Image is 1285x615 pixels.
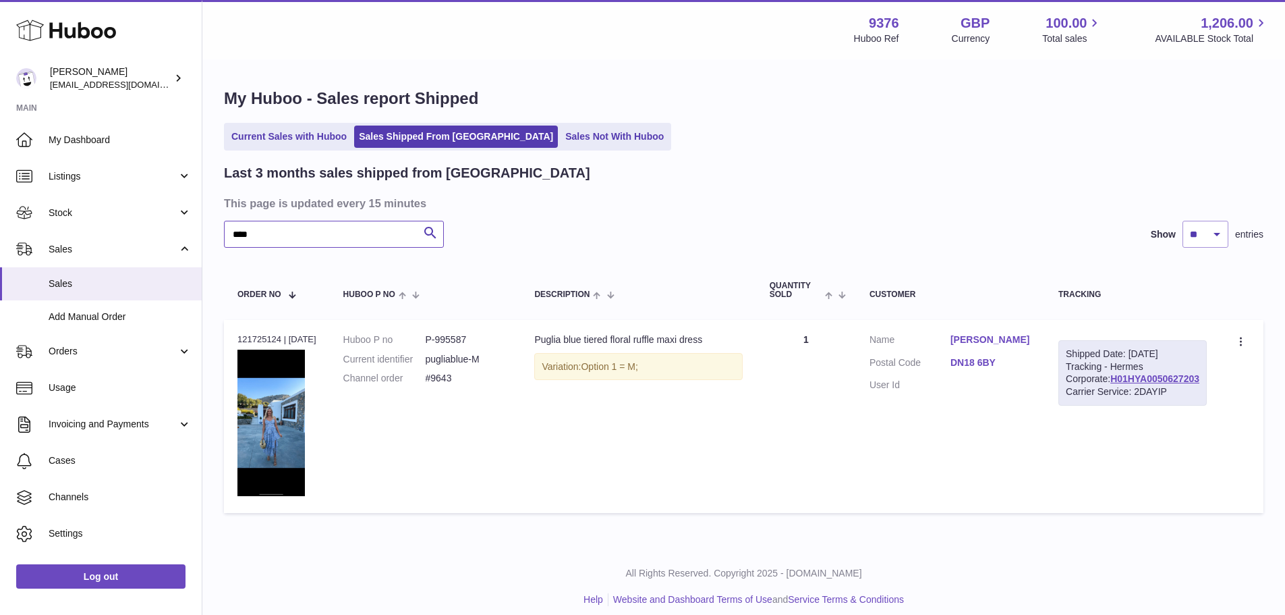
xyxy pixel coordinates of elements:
[1066,385,1199,398] div: Carrier Service: 2DAYIP
[1042,14,1102,45] a: 100.00 Total sales
[49,277,192,290] span: Sales
[961,14,990,32] strong: GBP
[1155,32,1269,45] span: AVAILABLE Stock Total
[561,126,668,148] a: Sales Not With Huboo
[343,290,395,299] span: Huboo P no
[49,345,177,358] span: Orders
[343,353,426,366] dt: Current identifier
[788,594,904,605] a: Service Terms & Conditions
[581,361,637,372] span: Option 1 = M;
[952,32,990,45] div: Currency
[49,527,192,540] span: Settings
[1058,340,1207,406] div: Tracking - Hermes Corporate:
[49,170,177,183] span: Listings
[425,353,507,366] dd: pugliablue-M
[869,333,950,350] dt: Name
[869,379,950,392] dt: User Id
[425,372,507,385] dd: #9643
[213,567,1274,580] p: All Rights Reserved. Copyright 2025 - [DOMAIN_NAME]
[869,14,899,32] strong: 9376
[237,290,281,299] span: Order No
[950,333,1031,346] a: [PERSON_NAME]
[854,32,899,45] div: Huboo Ref
[756,320,856,513] td: 1
[224,88,1263,109] h1: My Huboo - Sales report Shipped
[534,333,742,346] div: Puglia blue tiered floral ruffle maxi dress
[1151,228,1176,241] label: Show
[770,282,822,299] span: Quantity Sold
[49,243,177,256] span: Sales
[950,356,1031,369] a: DN18 6BY
[613,594,772,605] a: Website and Dashboard Terms of Use
[49,491,192,504] span: Channels
[343,333,426,346] dt: Huboo P no
[1155,14,1269,45] a: 1,206.00 AVAILABLE Stock Total
[534,353,742,381] div: Variation:
[869,356,950,373] dt: Postal Code
[354,126,558,148] a: Sales Shipped From [GEOGRAPHIC_DATA]
[227,126,351,148] a: Current Sales with Huboo
[50,79,198,90] span: [EMAIL_ADDRESS][DOMAIN_NAME]
[49,207,177,219] span: Stock
[237,350,305,496] img: 93761721052637.png
[608,593,904,606] li: and
[583,594,603,605] a: Help
[49,454,192,467] span: Cases
[869,290,1031,299] div: Customer
[1058,290,1207,299] div: Tracking
[224,196,1260,211] h3: This page is updated every 15 minutes
[49,134,192,146] span: My Dashboard
[343,372,426,385] dt: Channel order
[1042,32,1102,45] span: Total sales
[49,381,192,394] span: Usage
[49,311,192,323] span: Add Manual Order
[1235,228,1263,241] span: entries
[1046,14,1087,32] span: 100.00
[49,418,177,431] span: Invoicing and Payments
[16,68,36,88] img: internalAdmin-9376@internal.huboo.com
[1201,14,1253,32] span: 1,206.00
[224,164,590,182] h2: Last 3 months sales shipped from [GEOGRAPHIC_DATA]
[534,290,590,299] span: Description
[16,564,185,589] a: Log out
[50,65,171,91] div: [PERSON_NAME]
[1066,348,1199,360] div: Shipped Date: [DATE]
[425,333,507,346] dd: P-995587
[237,333,316,346] div: 121725124 | [DATE]
[1110,373,1199,384] a: H01HYA0050627203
